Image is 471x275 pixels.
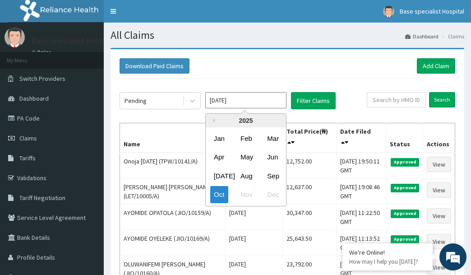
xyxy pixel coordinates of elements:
div: Chat with us now [47,51,152,62]
span: Dashboard [19,94,49,103]
div: month 2025-10 [206,129,286,204]
button: Filter Claims [291,92,336,109]
td: [DATE] 11:13:52 GMT [337,230,386,256]
a: View [427,208,451,224]
img: User Image [5,27,25,47]
div: Choose July 2025 [210,168,228,184]
a: View [427,182,451,198]
td: [DATE] 19:08:46 GMT [337,179,386,205]
a: View [427,234,451,249]
input: Search [429,92,455,107]
input: Search by HMO ID [367,92,426,107]
div: Choose August 2025 [237,168,255,184]
td: Onoja [DATE] (TPW/10141/A) [120,153,226,179]
div: Minimize live chat window [148,5,170,26]
div: Pending [125,96,147,105]
div: 2025 [206,114,286,127]
span: Approved [391,158,419,166]
span: Tariff Negotiation [19,194,65,202]
th: Status [386,123,423,153]
span: Switch Providers [19,75,65,83]
div: Choose October 2025 [210,186,228,203]
a: View [427,260,451,275]
td: [DATE] 19:50:11 GMT [337,153,386,179]
td: [DATE] [225,205,283,230]
textarea: Type your message and hit 'Enter' [5,181,172,213]
div: Choose February 2025 [237,130,255,147]
div: Choose June 2025 [263,149,282,166]
div: Choose March 2025 [263,130,282,147]
td: AYOMIDE OPATOLA (JIO/10159/A) [120,205,226,230]
th: Date Filed [337,123,386,153]
p: How may I help you today? [349,258,426,266]
span: Approved [391,184,419,192]
th: Name [120,123,226,153]
span: Approved [391,210,419,218]
button: Download Paid Claims [120,58,189,74]
h1: All Claims [111,29,464,41]
div: Choose September 2025 [263,168,282,184]
td: AYOMIDE OYELEKE (JIO/10169/A) [120,230,226,256]
span: Approved [391,235,419,243]
td: 30,347.00 [283,205,337,230]
li: Claims [439,33,464,40]
td: [DATE] 11:22:50 GMT [337,205,386,230]
td: [PERSON_NAME] [PERSON_NAME] (LET/10005/A) [120,179,226,205]
a: Add Claim [417,58,455,74]
td: [DATE] [225,230,283,256]
span: We're online! [52,81,125,172]
a: View [427,157,451,172]
img: d_794563401_company_1708531726252_794563401 [17,45,37,68]
span: Base specialist Hospital [400,7,464,15]
button: Previous Year [210,118,215,123]
input: Select Month and Year [205,92,286,108]
a: Online [32,49,53,56]
div: Choose April 2025 [210,149,228,166]
span: Claims [19,134,37,142]
div: We're Online! [349,248,426,256]
th: Actions [423,123,455,153]
img: User Image [383,6,394,17]
div: Choose May 2025 [237,149,255,166]
p: Base specialist Hospital [32,37,116,45]
a: Dashboard [405,33,439,40]
div: Choose January 2025 [210,130,228,147]
td: 25,643.50 [283,230,337,256]
span: Tariffs [19,154,36,162]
